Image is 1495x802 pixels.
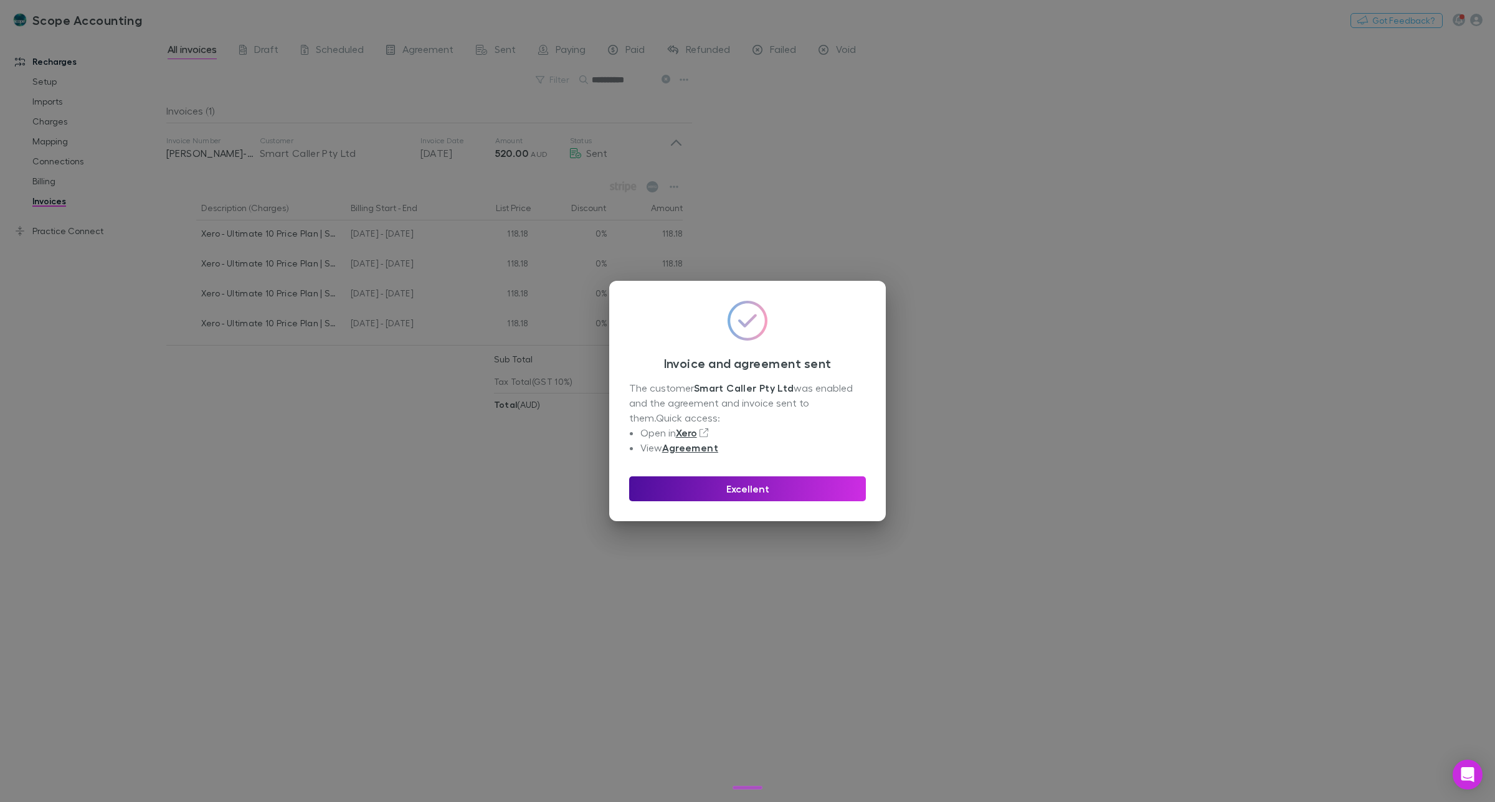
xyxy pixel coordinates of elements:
div: Open Intercom Messenger [1453,760,1483,790]
button: Excellent [629,476,866,501]
h3: Invoice and agreement sent [629,356,866,370]
a: Xero [676,427,697,439]
div: The customer was enabled and the agreement and invoice sent to them. Quick access: [629,380,866,455]
li: View [640,440,866,455]
img: svg%3e [728,301,767,341]
strong: Smart Caller Pty Ltd [694,382,794,394]
li: Open in [640,425,866,440]
a: Agreement [662,441,718,454]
